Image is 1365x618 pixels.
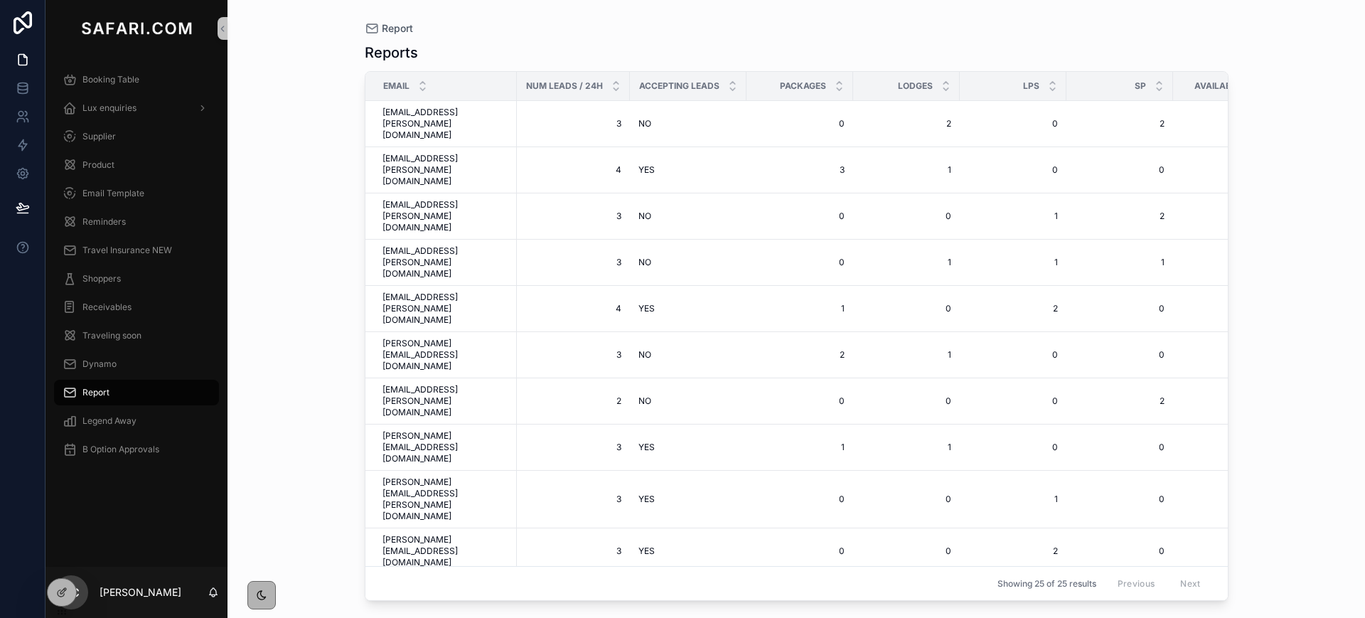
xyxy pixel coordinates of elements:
span: 1 [968,211,1058,222]
a: 3 [525,545,621,557]
span: Report [382,21,413,36]
a: Legend Away [54,408,219,434]
span: NO [638,211,651,222]
a: 0 [968,442,1058,453]
span: 1 [862,257,951,268]
a: Receivables [54,294,219,320]
a: 0 [1182,303,1271,314]
a: 0 [1075,494,1165,505]
a: NO [638,349,738,361]
a: 0 [862,494,951,505]
span: NO [638,395,651,407]
a: 0 [1182,442,1271,453]
a: [EMAIL_ADDRESS][PERSON_NAME][DOMAIN_NAME] [382,292,508,326]
span: Report [82,387,109,398]
a: 0 [862,545,951,557]
a: 4 [525,303,621,314]
span: ACCEPTING LEADS [639,80,719,92]
a: [PERSON_NAME][EMAIL_ADDRESS][DOMAIN_NAME] [382,338,508,372]
a: Booking Table [54,67,219,92]
a: 4 [525,164,621,176]
span: 1 [968,257,1058,268]
a: 3 [525,211,621,222]
a: Traveling soon [54,323,219,348]
a: [PERSON_NAME][EMAIL_ADDRESS][DOMAIN_NAME] [382,534,508,568]
a: Supplier [54,124,219,149]
span: 2 [968,303,1058,314]
img: App logo [78,17,195,40]
a: 3 [525,257,621,268]
span: 0 [1075,545,1165,557]
h1: Reports [365,43,418,63]
a: 3 [525,494,621,505]
a: Report [365,21,413,36]
span: Email Template [82,188,144,199]
a: NO [638,211,738,222]
a: 0 [755,545,845,557]
a: YES [638,442,738,453]
a: 0 [1075,442,1165,453]
span: 0 [1075,164,1165,176]
span: 0 [1182,494,1271,505]
a: 2 [1075,211,1165,222]
span: YES [638,303,655,314]
span: 0 [1182,395,1271,407]
span: NO [638,349,651,361]
span: LPS [1023,80,1039,92]
a: Email Template [54,181,219,206]
a: 0 [1182,211,1271,222]
span: B Option Approvals [82,444,159,455]
a: Shoppers [54,266,219,292]
a: [PERSON_NAME][EMAIL_ADDRESS][PERSON_NAME][DOMAIN_NAME] [382,476,508,522]
a: 0 [755,257,845,268]
a: 3 [525,442,621,453]
a: 0 [755,395,845,407]
span: YES [638,164,655,176]
a: 0 [1075,349,1165,361]
a: [EMAIL_ADDRESS][PERSON_NAME][DOMAIN_NAME] [382,245,508,279]
a: [EMAIL_ADDRESS][PERSON_NAME][DOMAIN_NAME] [382,384,508,418]
a: 0 [1182,257,1271,268]
span: Reminders [82,216,126,228]
span: Travel Insurance NEW [82,245,172,256]
a: YES [638,303,738,314]
a: 0 [1182,164,1271,176]
a: Dynamo [54,351,219,377]
a: 0 [862,395,951,407]
span: 2 [1075,395,1165,407]
a: 0 [1075,303,1165,314]
a: Travel Insurance NEW [54,238,219,263]
a: NO [638,257,738,268]
a: 1 [862,349,951,361]
a: 0 [755,118,845,129]
span: Showing 25 of 25 results [997,578,1096,590]
a: 1 [862,164,951,176]
a: YES [638,494,738,505]
a: 2 [862,118,951,129]
a: 1 [1075,257,1165,268]
a: 1 [755,442,845,453]
span: NO [638,257,651,268]
a: B Option Approvals [54,437,219,462]
span: 0 [1182,349,1271,361]
span: Num leads / 24h [526,80,603,92]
